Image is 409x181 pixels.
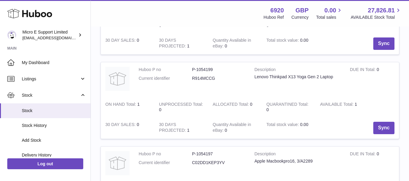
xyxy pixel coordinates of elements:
td: 0 [101,33,154,54]
div: Micro E Support Limited [22,29,77,41]
a: Log out [7,158,83,169]
span: My Dashboard [22,60,86,66]
strong: DUE IN Total [350,151,377,158]
span: Stock [22,108,86,114]
img: product image [105,67,130,91]
span: [EMAIL_ADDRESS][DOMAIN_NAME] [22,35,89,40]
td: 0 [208,33,262,54]
strong: ALLOCATED Total [213,102,250,108]
img: contact@micropcsupport.com [7,31,16,40]
strong: 30 DAY SALES [105,122,137,128]
td: 1 [315,97,369,118]
span: 0 [266,107,269,112]
div: Apple Macbookpro16, 3/A2289 [255,158,341,164]
td: 1 [154,33,208,54]
dd: R914MCCG [192,76,245,81]
strong: GBP [295,6,308,15]
td: 0 [101,117,154,139]
strong: 30 DAYS PROJECTED [159,122,187,134]
strong: 30 DAY SALES [105,38,137,44]
td: 0 [208,117,262,139]
span: 0 [266,23,269,28]
strong: Description [255,151,341,158]
td: 1 [101,97,154,118]
button: Sync [373,37,394,50]
td: 1 [154,117,208,139]
div: Huboo Ref [264,15,284,20]
td: 0 [208,97,262,118]
strong: Quantity Available in eBay [213,122,251,134]
span: 0.00 [300,122,308,127]
strong: Description [255,67,341,74]
img: product image [105,151,130,175]
dt: Huboo P no [139,151,192,157]
a: 0.00 Total sales [316,6,343,20]
strong: Total stock value [266,38,300,44]
a: 27,826.81 AVAILABLE Stock Total [351,6,402,20]
span: 0.00 [325,6,336,15]
strong: AVAILABLE Total [320,102,355,108]
dt: Huboo P no [139,67,192,73]
strong: UNPROCESSED Total [159,102,203,108]
dd: P-1054199 [192,67,245,73]
span: Add Stock [22,137,86,143]
td: 0 [345,62,399,97]
strong: DUE IN Total [350,67,377,73]
strong: QUARANTINED Total [266,102,308,108]
strong: Quantity Available in eBay [213,38,251,50]
div: Lenovo Thinkpad X13 Yoga Gen 2 Laptop [255,74,341,80]
span: Stock [22,92,80,98]
div: Currency [292,15,309,20]
span: Listings [22,76,80,82]
dd: P-1054197 [192,151,245,157]
dt: Current identifier [139,160,192,166]
span: AVAILABLE Stock Total [351,15,402,20]
span: 0.00 [300,38,308,43]
span: 27,826.81 [368,6,395,15]
span: Stock History [22,123,86,128]
button: Sync [373,122,394,134]
strong: 30 DAYS PROJECTED [159,38,187,50]
dt: Current identifier [139,76,192,81]
span: Delivery History [22,152,86,158]
dd: C02DD1KEP3YV [192,160,245,166]
strong: 6920 [270,6,284,15]
td: 0 [154,97,208,118]
strong: Total stock value [266,122,300,128]
span: Total sales [316,15,343,20]
strong: ON HAND Total [105,102,137,108]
